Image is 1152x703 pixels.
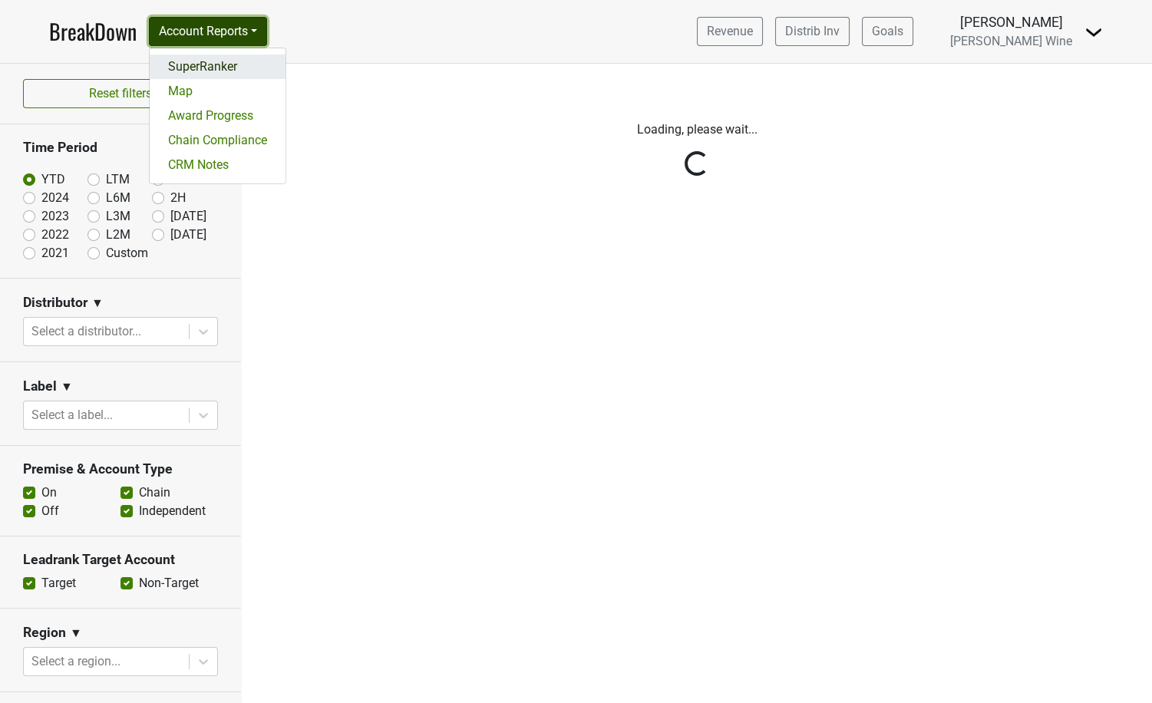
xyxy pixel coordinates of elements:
a: Award Progress [150,104,286,128]
a: Map [150,79,286,104]
a: Distrib Inv [775,17,850,46]
p: Loading, please wait... [271,120,1123,139]
a: Chain Compliance [150,128,286,153]
img: Dropdown Menu [1084,23,1103,41]
span: [PERSON_NAME] Wine [950,34,1072,48]
button: Account Reports [149,17,267,46]
div: [PERSON_NAME] [950,12,1072,32]
a: Revenue [697,17,763,46]
a: Goals [862,17,913,46]
a: CRM Notes [150,153,286,177]
div: Account Reports [149,48,286,184]
a: SuperRanker [150,54,286,79]
a: BreakDown [49,15,137,48]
